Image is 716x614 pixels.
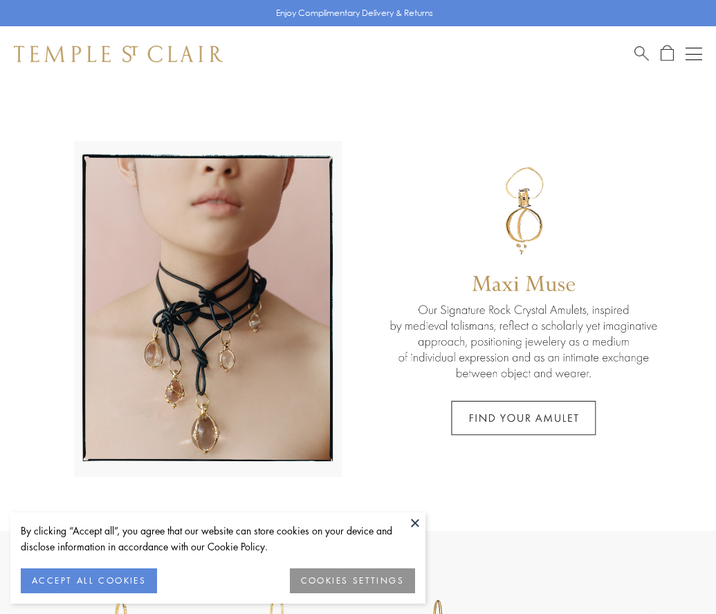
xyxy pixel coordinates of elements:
img: Temple St. Clair [14,46,223,62]
a: Open Shopping Bag [661,45,674,62]
button: ACCEPT ALL COOKIES [21,568,157,593]
button: Open navigation [686,46,702,62]
a: Search [634,45,649,62]
button: COOKIES SETTINGS [290,568,415,593]
div: By clicking “Accept all”, you agree that our website can store cookies on your device and disclos... [21,523,415,555]
p: Enjoy Complimentary Delivery & Returns [276,6,433,20]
